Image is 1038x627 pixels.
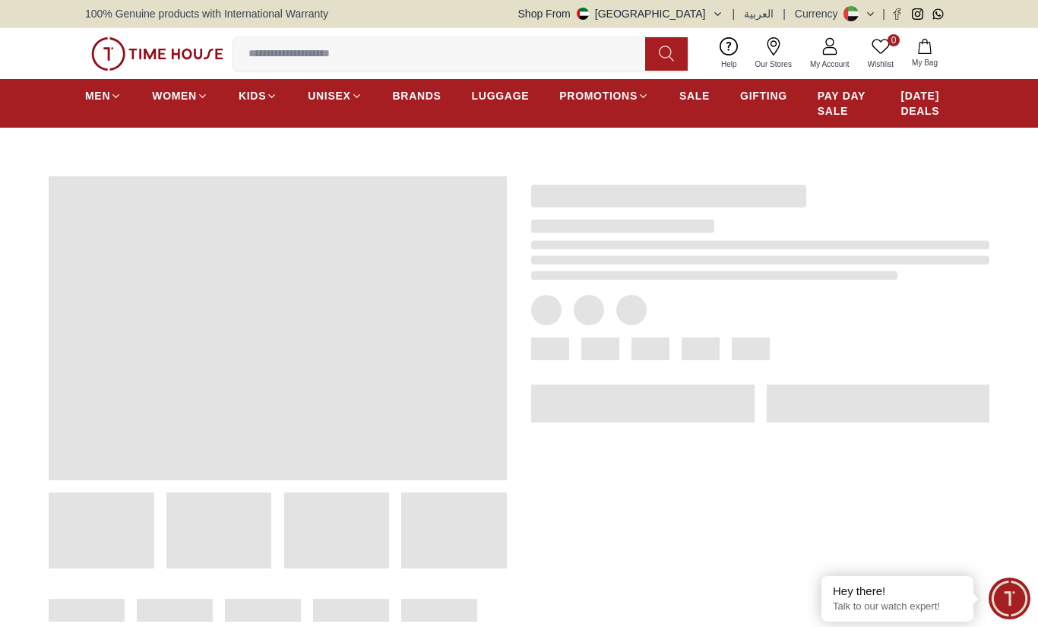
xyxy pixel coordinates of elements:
[818,82,871,125] a: PAY DAY SALE
[308,88,350,103] span: UNISEX
[679,82,710,109] a: SALE
[882,6,885,21] span: |
[888,34,900,46] span: 0
[746,34,801,73] a: Our Stores
[239,88,266,103] span: KIDS
[559,88,638,103] span: PROMOTIONS
[152,88,197,103] span: WOMEN
[740,82,787,109] a: GIFTING
[308,82,362,109] a: UNISEX
[744,6,774,21] button: العربية
[91,37,223,71] img: ...
[393,88,441,103] span: BRANDS
[85,88,110,103] span: MEN
[559,82,649,109] a: PROMOTIONS
[833,584,962,599] div: Hey there!
[903,36,947,71] button: My Bag
[891,8,903,20] a: Facebook
[989,578,1030,619] div: Chat Widget
[715,59,743,70] span: Help
[85,6,328,21] span: 100% Genuine products with International Warranty
[783,6,786,21] span: |
[740,88,787,103] span: GIFTING
[900,88,953,119] span: [DATE] DEALS
[472,82,530,109] a: LUGGAGE
[912,8,923,20] a: Instagram
[679,88,710,103] span: SALE
[712,34,746,73] a: Help
[472,88,530,103] span: LUGGAGE
[859,34,903,73] a: 0Wishlist
[932,8,944,20] a: Whatsapp
[577,8,589,20] img: United Arab Emirates
[795,6,844,21] div: Currency
[749,59,798,70] span: Our Stores
[906,57,944,68] span: My Bag
[393,82,441,109] a: BRANDS
[862,59,900,70] span: Wishlist
[900,82,953,125] a: [DATE] DEALS
[152,82,208,109] a: WOMEN
[833,600,962,613] p: Talk to our watch expert!
[518,6,723,21] button: Shop From[GEOGRAPHIC_DATA]
[804,59,856,70] span: My Account
[85,82,122,109] a: MEN
[239,82,277,109] a: KIDS
[818,88,871,119] span: PAY DAY SALE
[733,6,736,21] span: |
